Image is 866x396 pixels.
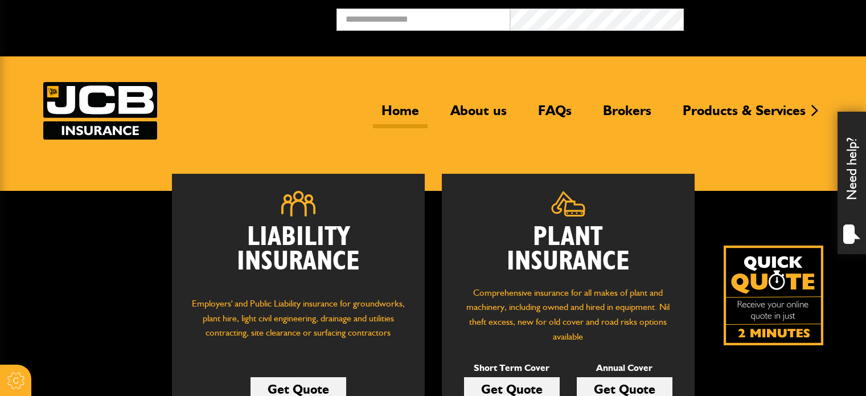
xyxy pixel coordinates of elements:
[530,102,580,128] a: FAQs
[43,82,157,140] a: JCB Insurance Services
[577,361,672,375] p: Annual Cover
[373,102,428,128] a: Home
[464,361,560,375] p: Short Term Cover
[684,9,857,26] button: Broker Login
[459,225,678,274] h2: Plant Insurance
[189,296,408,351] p: Employers' and Public Liability insurance for groundworks, plant hire, light civil engineering, d...
[674,102,814,128] a: Products & Services
[594,102,660,128] a: Brokers
[43,82,157,140] img: JCB Insurance Services logo
[459,285,678,344] p: Comprehensive insurance for all makes of plant and machinery, including owned and hired in equipm...
[189,225,408,285] h2: Liability Insurance
[724,246,823,345] a: Get your insurance quote isn just 2-minutes
[724,246,823,345] img: Quick Quote
[442,102,515,128] a: About us
[838,112,866,254] div: Need help?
